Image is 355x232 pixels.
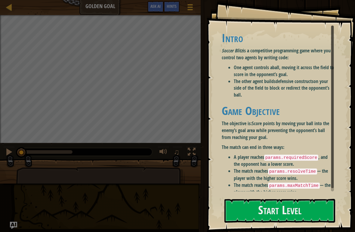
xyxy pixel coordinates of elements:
[234,182,334,196] li: The match reaches — the player with the higher score wins.
[10,222,17,229] button: Ask AI
[3,147,15,159] button: ⌘ + P: Pause
[272,64,279,71] strong: ball
[172,147,183,159] button: ♫
[222,120,334,141] p: The objective is:
[183,1,198,15] button: Show game menu
[222,47,334,61] p: is a competitive programming game where you control two agents by writing code:
[174,147,180,156] span: ♫
[276,78,313,85] strong: defensive constructs
[234,78,334,99] li: The other agent builds on your side of the field to block or redirect the opponent’s ball.
[234,154,334,168] li: A player reaches , and the opponent has a lower score.
[222,104,334,117] h1: Game Objective
[167,3,177,9] span: Hints
[234,168,334,181] li: The match reaches — the player with the higher score wins.
[147,1,164,12] button: Ask AI
[222,32,334,44] h1: Intro
[224,199,335,223] button: Start Level
[268,183,320,189] code: params.maxMatchTime
[186,147,198,159] button: Toggle fullscreen
[150,3,161,9] span: Ask AI
[222,144,334,151] p: The match can end in three ways:
[157,147,169,159] button: Adjust volume
[222,120,329,141] strong: Score points by moving your ball into the enemy’s goal area while preventing the opponent’s ball ...
[222,47,243,54] em: Soccer Blitz
[234,64,334,78] li: One agent controls a , moving it across the field to score in the opponent’s goal.
[264,155,319,161] code: params.requiredScore
[268,169,317,175] code: params.resolveTime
